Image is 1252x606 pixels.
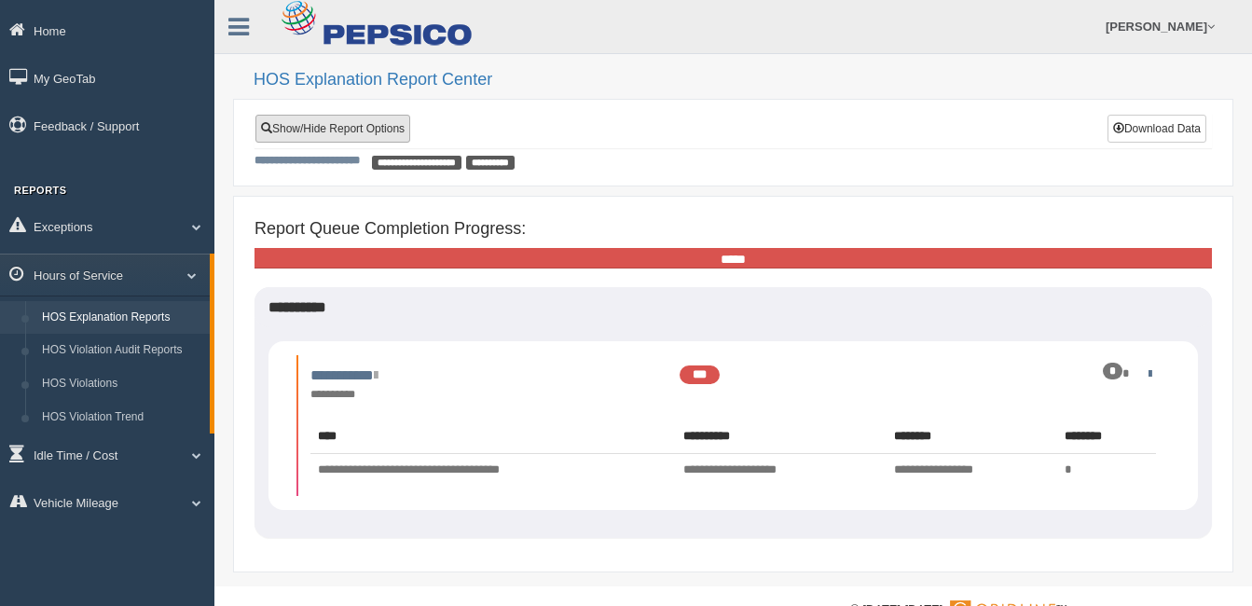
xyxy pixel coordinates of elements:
[34,334,210,367] a: HOS Violation Audit Reports
[34,301,210,335] a: HOS Explanation Reports
[255,220,1212,239] h4: Report Queue Completion Progress:
[1108,115,1206,143] button: Download Data
[255,115,410,143] a: Show/Hide Report Options
[34,401,210,434] a: HOS Violation Trend
[254,71,1233,90] h2: HOS Explanation Report Center
[34,367,210,401] a: HOS Violations
[296,355,1170,495] li: Expand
